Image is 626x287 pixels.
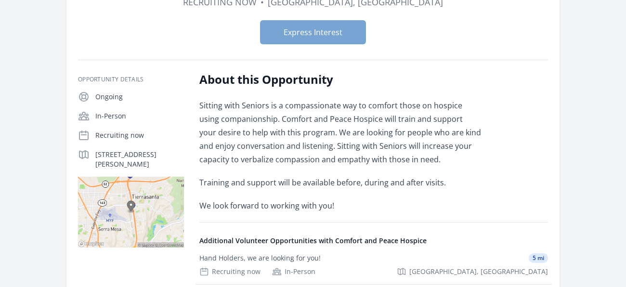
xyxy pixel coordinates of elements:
h2: About this Opportunity [199,72,481,87]
p: We look forward to working with you! [199,199,481,212]
a: Hand Holders, we are looking for you! 5 mi Recruiting now In-Person [GEOGRAPHIC_DATA], [GEOGRAPHI... [196,246,552,284]
p: Sitting with Seniors is a compassionate way to comfort those on hospice using companionship. Comf... [199,99,481,166]
h4: Additional Volunteer Opportunities with Comfort and Peace Hospice [199,236,548,246]
p: Training and support will be available before, during and after visits. [199,176,481,189]
img: Map [78,177,184,248]
p: Ongoing [95,92,184,102]
p: Recruiting now [95,130,184,140]
span: [GEOGRAPHIC_DATA], [GEOGRAPHIC_DATA] [409,267,548,276]
div: Recruiting now [199,267,261,276]
p: In-Person [95,111,184,121]
div: In-Person [272,267,315,276]
div: Hand Holders, we are looking for you! [199,253,321,263]
button: Express Interest [260,20,366,44]
p: [STREET_ADDRESS][PERSON_NAME] [95,150,184,169]
h3: Opportunity Details [78,76,184,83]
span: 5 mi [529,253,548,263]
